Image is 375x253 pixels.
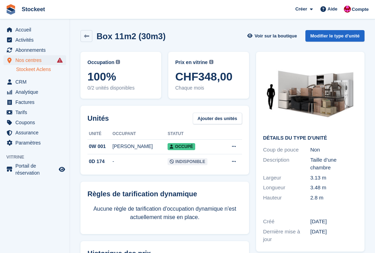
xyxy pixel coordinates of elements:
[305,30,365,42] a: Modifier le type d'unité
[263,156,310,172] div: Description
[87,158,113,165] div: 0D 174
[87,143,113,150] div: 0W 001
[263,184,310,192] div: Longueur
[263,194,310,202] div: Hauteur
[193,113,242,124] a: Ajouter des unités
[310,174,358,182] div: 3.13 m
[6,4,16,15] img: stora-icon-8386f47178a22dfd0bd8f6a31ec36ba5ce8667c1dd55bd0f319d3a0aa187defe.svg
[310,184,358,192] div: 3.48 m
[263,228,310,244] div: Dernière mise à jour
[3,118,66,127] a: menu
[15,107,57,117] span: Tarifs
[3,87,66,97] a: menu
[87,70,154,83] span: 100%
[344,6,351,13] img: Valentin BURDET
[15,97,57,107] span: Factures
[263,135,358,141] h2: Détails du type d'unité
[168,128,222,140] th: Statut
[15,45,57,55] span: Abonnements
[15,128,57,138] span: Assurance
[113,143,168,150] div: [PERSON_NAME]
[87,59,114,66] span: Occupation
[295,6,307,13] span: Créer
[3,45,66,55] a: menu
[16,66,66,73] a: Stockeet Aclens
[3,97,66,107] a: menu
[87,189,242,199] div: Règles de tarification dynamique
[15,55,57,65] span: Nos centres
[263,218,310,226] div: Créé
[3,107,66,117] a: menu
[175,70,242,83] span: CHF348,00
[310,228,358,244] div: [DATE]
[3,128,66,138] a: menu
[175,84,242,92] span: Chaque mois
[310,194,358,202] div: 2.8 m
[3,25,66,35] a: menu
[15,77,57,87] span: CRM
[116,60,120,64] img: icon-info-grey-7440780725fd019a000dd9b08b2336e03edf1995a4989e88bcd33f0948082b44.svg
[3,162,66,176] a: menu
[58,165,66,174] a: Boutique d'aperçu
[57,57,63,63] i: Des échecs de synchronisation des entrées intelligentes se sont produits
[209,60,213,64] img: icon-info-grey-7440780725fd019a000dd9b08b2336e03edf1995a4989e88bcd33f0948082b44.svg
[3,35,66,45] a: menu
[327,6,337,13] span: Aide
[15,138,57,148] span: Paramètres
[87,205,242,222] p: Aucune règle de tarification d'occupation dynamique n'est actuellement mise en place.
[87,84,154,92] span: 0/2 unités disponibles
[3,138,66,148] a: menu
[352,6,369,13] span: Compte
[87,128,113,140] th: Unité
[113,128,168,140] th: Occupant
[3,77,66,87] a: menu
[255,33,297,40] span: Voir sur la boutique
[15,35,57,45] span: Activités
[175,59,208,66] span: Prix en vitrine
[97,31,165,41] h2: Box 11m2 (30m3)
[263,146,310,154] div: Coup de pouce
[263,174,310,182] div: Largeur
[87,113,109,124] h2: Unités
[310,156,358,172] div: Taille d’une chambre
[310,146,358,154] div: Non
[263,59,358,130] img: 150-sqft-unit%202023-11-07%2015_55_03.jpg
[113,154,168,169] td: -
[247,30,300,42] a: Voir sur la boutique
[15,162,57,176] span: Portail de réservation
[310,218,358,226] div: [DATE]
[15,87,57,97] span: Analytique
[3,55,66,65] a: menu
[19,3,48,15] a: Stockeet
[168,143,195,150] span: Occupé
[6,154,70,161] span: Vitrine
[168,158,207,165] span: Indisponible
[15,118,57,127] span: Coupons
[15,25,57,35] span: Accueil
